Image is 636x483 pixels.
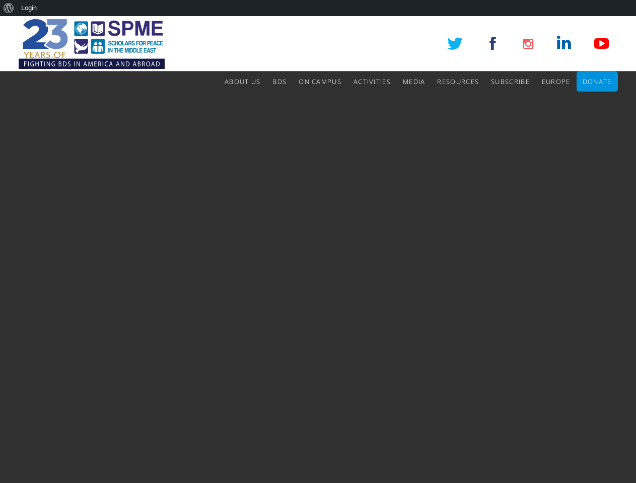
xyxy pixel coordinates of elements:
a: Resources [437,71,479,92]
span: BDS [272,77,287,86]
a: Subscribe [491,71,530,92]
span: Subscribe [491,77,530,86]
a: Donate [583,71,612,92]
a: Media [403,71,426,92]
span: Donate [583,77,612,86]
span: Europe [542,77,571,86]
a: On Campus [299,71,341,92]
span: Activities [354,77,391,86]
span: Resources [437,77,479,86]
span: Media [403,77,426,86]
a: About Us [225,71,260,92]
img: SPME [19,16,165,71]
a: Activities [354,71,391,92]
a: BDS [272,71,287,92]
span: About Us [225,77,260,86]
a: Europe [542,71,571,92]
span: On Campus [299,77,341,86]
